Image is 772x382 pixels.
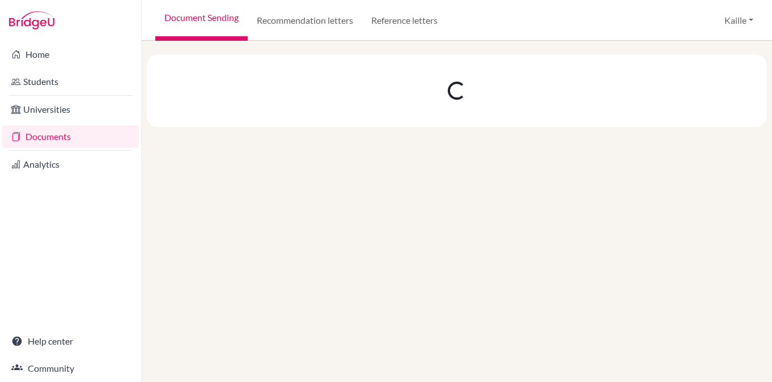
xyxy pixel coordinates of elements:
[2,153,139,176] a: Analytics
[719,10,758,31] button: Kaille
[9,11,54,29] img: Bridge-U
[2,125,139,148] a: Documents
[2,43,139,66] a: Home
[2,98,139,121] a: Universities
[2,330,139,353] a: Help center
[2,70,139,93] a: Students
[2,357,139,380] a: Community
